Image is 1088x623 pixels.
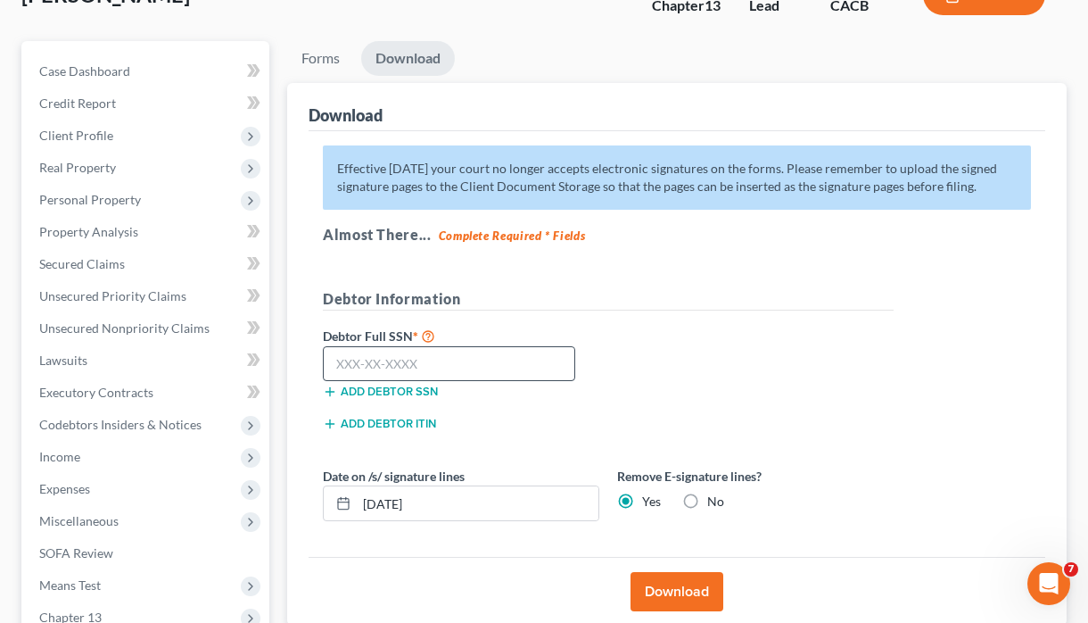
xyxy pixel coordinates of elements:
[25,537,269,569] a: SOFA Review
[39,417,202,432] span: Codebtors Insiders & Notices
[39,63,130,79] span: Case Dashboard
[617,467,894,486] label: Remove E-signature lines?
[323,346,575,382] input: XXX-XX-XXXX
[25,312,269,345] a: Unsecured Nonpriority Claims
[39,481,90,496] span: Expenses
[39,256,125,271] span: Secured Claims
[25,345,269,377] a: Lawsuits
[39,160,116,175] span: Real Property
[39,320,210,336] span: Unsecured Nonpriority Claims
[1064,562,1078,577] span: 7
[25,87,269,120] a: Credit Report
[631,572,723,611] button: Download
[287,41,354,76] a: Forms
[1027,562,1070,605] iframe: Intercom live chat
[323,224,1031,245] h5: Almost There...
[39,288,186,303] span: Unsecured Priority Claims
[323,417,436,431] button: Add debtor ITIN
[39,513,119,528] span: Miscellaneous
[361,41,455,76] a: Download
[314,325,608,346] label: Debtor Full SSN
[357,486,598,520] input: MM/DD/YYYY
[39,96,116,111] span: Credit Report
[39,224,138,239] span: Property Analysis
[642,493,661,511] label: Yes
[25,280,269,312] a: Unsecured Priority Claims
[25,248,269,280] a: Secured Claims
[439,228,586,243] strong: Complete Required * Fields
[39,353,87,368] span: Lawsuits
[39,385,153,400] span: Executory Contracts
[323,467,465,486] label: Date on /s/ signature lines
[39,545,113,561] span: SOFA Review
[39,577,101,593] span: Means Test
[309,104,383,126] div: Download
[323,288,894,311] h5: Debtor Information
[323,145,1031,210] p: Effective [DATE] your court no longer accepts electronic signatures on the forms. Please remember...
[39,128,113,143] span: Client Profile
[25,55,269,87] a: Case Dashboard
[39,449,80,464] span: Income
[25,216,269,248] a: Property Analysis
[25,377,269,409] a: Executory Contracts
[39,192,141,207] span: Personal Property
[323,385,438,399] button: Add debtor SSN
[707,493,724,511] label: No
